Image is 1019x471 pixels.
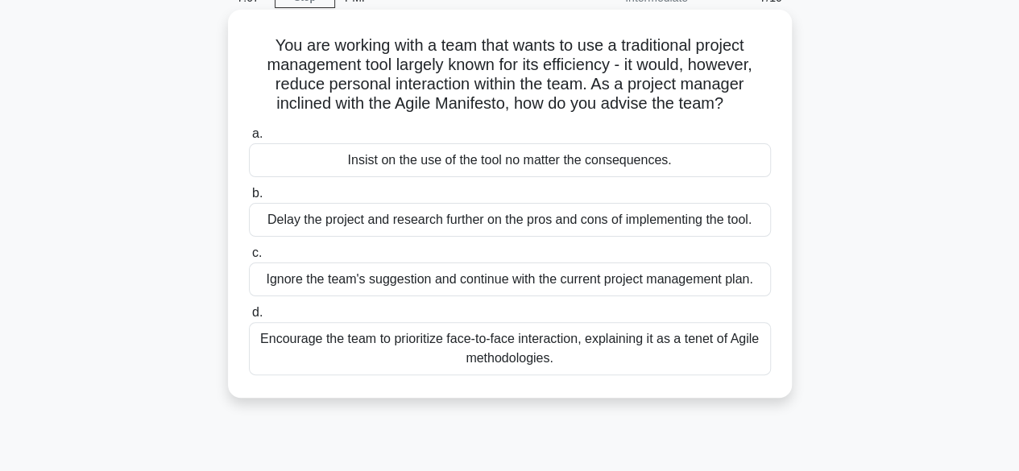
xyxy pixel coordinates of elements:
div: Ignore the team's suggestion and continue with the current project management plan. [249,262,771,296]
div: Insist on the use of the tool no matter the consequences. [249,143,771,177]
div: Encourage the team to prioritize face-to-face interaction, explaining it as a tenet of Agile meth... [249,322,771,375]
span: b. [252,186,263,200]
span: a. [252,126,263,140]
span: c. [252,246,262,259]
span: d. [252,305,263,319]
h5: You are working with a team that wants to use a traditional project management tool largely known... [247,35,773,114]
div: Delay the project and research further on the pros and cons of implementing the tool. [249,203,771,237]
